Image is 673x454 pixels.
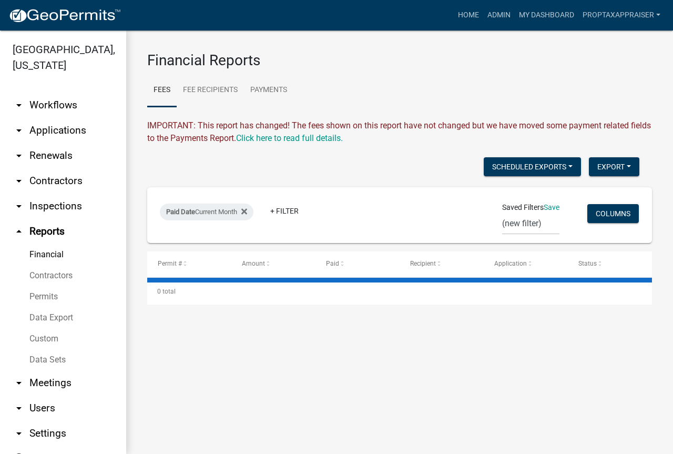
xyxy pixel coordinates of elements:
[13,377,25,389] i: arrow_drop_down
[13,99,25,112] i: arrow_drop_down
[410,260,435,267] span: Recipient
[13,200,25,213] i: arrow_drop_down
[166,208,195,216] span: Paid Date
[502,202,544,213] span: Saved Filters
[157,260,181,267] span: Permit #
[483,5,515,25] a: Admin
[13,225,25,238] i: arrow_drop_up
[13,427,25,440] i: arrow_drop_down
[578,260,596,267] span: Status
[484,157,581,176] button: Scheduled Exports
[494,260,526,267] span: Application
[236,133,343,143] wm-modal-confirm: Upcoming Changes to Daily Fees Report
[147,52,652,69] h3: Financial Reports
[13,402,25,415] i: arrow_drop_down
[241,260,264,267] span: Amount
[262,201,307,220] a: + Filter
[484,251,568,277] datatable-header-cell: Application
[13,124,25,137] i: arrow_drop_down
[244,74,293,107] a: Payments
[544,203,559,211] a: Save
[147,278,652,305] div: 0 total
[578,5,665,25] a: PropTaxAppraiser
[400,251,484,277] datatable-header-cell: Recipient
[325,260,339,267] span: Paid
[147,74,177,107] a: Fees
[147,119,652,145] div: IMPORTANT: This report has changed! The fees shown on this report have not changed but we have mo...
[231,251,315,277] datatable-header-cell: Amount
[160,204,253,220] div: Current Month
[236,133,343,143] a: Click here to read full details.
[515,5,578,25] a: My Dashboard
[177,74,244,107] a: Fee Recipients
[147,251,231,277] datatable-header-cell: Permit #
[589,157,639,176] button: Export
[13,175,25,187] i: arrow_drop_down
[568,251,652,277] datatable-header-cell: Status
[13,149,25,162] i: arrow_drop_down
[454,5,483,25] a: Home
[315,251,400,277] datatable-header-cell: Paid
[587,204,639,223] button: Columns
